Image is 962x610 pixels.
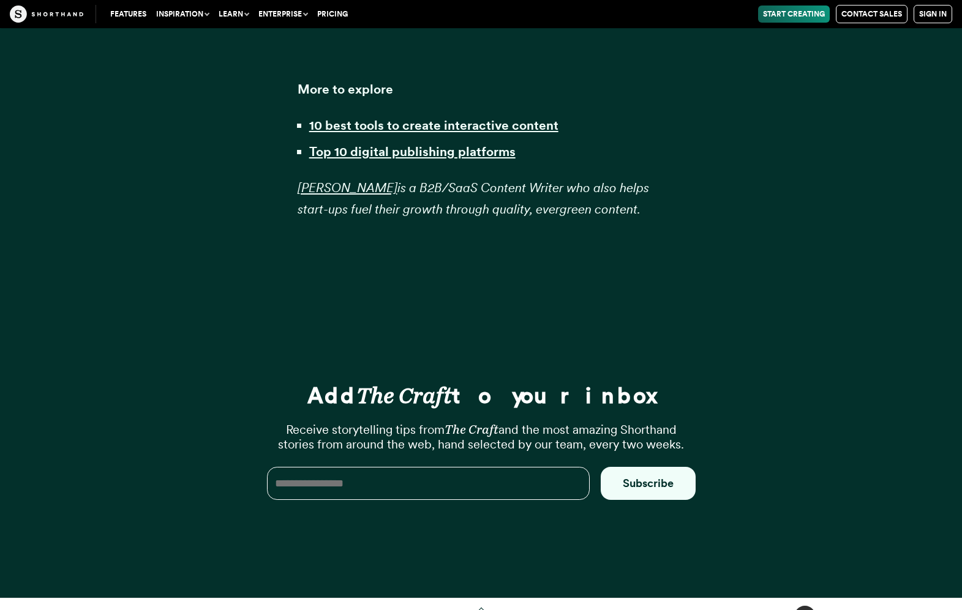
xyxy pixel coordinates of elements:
button: Learn [214,6,254,23]
strong: More to explore [298,81,393,97]
a: Pricing [312,6,353,23]
button: Enterprise [254,6,312,23]
a: Contact Sales [836,5,908,23]
a: Top 10 digital publishing platforms [309,144,516,159]
a: Features [105,6,151,23]
a: [PERSON_NAME] [298,180,397,195]
a: Sign in [914,5,952,23]
em: The Craft [356,382,452,409]
button: Subscribe [601,467,696,500]
em: The Craft [445,422,498,437]
img: The Craft [10,6,83,23]
p: Receive storytelling tips from and the most amazing Shorthand stories from around the web, hand s... [267,422,696,452]
em: is a B2B/SaaS Content Writer who also helps start-ups fuel their growth through quality, evergree... [298,180,649,217]
a: Start Creating [758,6,830,23]
h3: Add to your inbox [267,384,696,407]
a: 10 best tools to create interactive content [309,117,558,133]
button: Inspiration [151,6,214,23]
